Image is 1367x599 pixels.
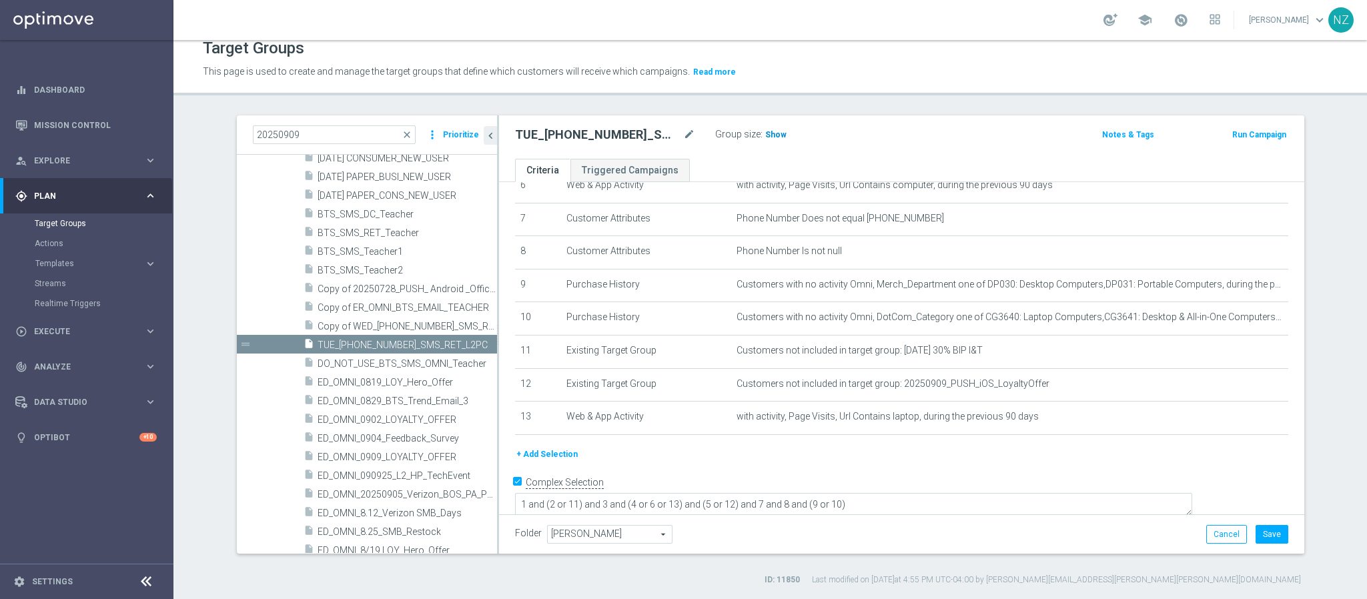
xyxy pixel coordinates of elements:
[34,157,144,165] span: Explore
[35,253,172,273] div: Templates
[304,338,314,354] i: insert_drive_file
[35,258,157,269] button: Templates keyboard_arrow_right
[15,155,27,167] i: person_search
[304,282,314,297] i: insert_drive_file
[318,545,497,556] span: ED_OMNI_8/19 LOY_Hero_Offer
[318,171,497,183] span: 7.24.25 PAPER_BUSI_NEW_USER
[32,578,73,586] a: Settings
[683,127,695,143] i: mode_edit
[515,528,542,539] label: Folder
[15,432,27,444] i: lightbulb
[318,526,497,538] span: ED_OMNI_8.25_SMB_Restock
[35,259,144,267] div: Templates
[35,293,172,314] div: Realtime Triggers
[304,207,314,223] i: insert_drive_file
[15,107,157,143] div: Mission Control
[304,413,314,428] i: insert_drive_file
[318,209,497,220] span: BTS_SMS_DC_Teacher
[515,335,562,368] td: 11
[561,203,731,236] td: Customer Attributes
[692,65,737,79] button: Read more
[318,340,497,351] span: TUE_20250909_SMS_RET_L2PC
[15,326,157,337] button: play_circle_outline Execute keyboard_arrow_right
[318,190,497,201] span: 7.24.25 PAPER_CONS_NEW_USER
[812,574,1301,586] label: Last modified on [DATE] at 4:55 PM UTC-04:00 by [PERSON_NAME][EMAIL_ADDRESS][PERSON_NAME][PERSON_...
[34,363,144,371] span: Analyze
[765,130,787,139] span: Show
[561,269,731,302] td: Purchase History
[318,153,497,164] span: 7.24.25 CONSUMER_NEW_USER
[35,218,139,229] a: Target Groups
[304,469,314,484] i: insert_drive_file
[144,257,157,270] i: keyboard_arrow_right
[515,447,579,462] button: + Add Selection
[15,190,27,202] i: gps_fixed
[34,420,139,455] a: Optibot
[737,213,944,224] span: Phone Number Does not equal [PHONE_NUMBER]
[318,358,497,370] span: DO_NOT_USE_BTS_SMS_OMNI_Teacher
[304,450,314,466] i: insert_drive_file
[737,411,1039,422] span: with activity, Page Visits, Url Contains laptop, during the previous 90 days
[715,129,761,140] label: Group size
[318,377,497,388] span: ED_OMNI_0819_LOY_Hero_Offer
[15,432,157,443] button: lightbulb Optibot +10
[304,506,314,522] i: insert_drive_file
[35,233,172,253] div: Actions
[515,203,562,236] td: 7
[1328,7,1354,33] div: NZ
[15,190,144,202] div: Plan
[139,433,157,442] div: +10
[737,179,1053,191] span: with activity, Page Visits, Url Contains computer, during the previous 90 days
[15,84,27,96] i: equalizer
[1231,127,1288,142] button: Run Campaign
[515,159,570,182] a: Criteria
[318,265,497,276] span: BTS_SMS_Teacher2
[318,433,497,444] span: ED_OMNI_0904_Feedback_Survey
[765,574,800,586] label: ID: 11850
[34,107,157,143] a: Mission Control
[515,368,562,402] td: 12
[144,154,157,167] i: keyboard_arrow_right
[318,321,497,332] span: Copy of WED_20250806_SMS_RET_BTS
[304,301,314,316] i: insert_drive_file
[515,169,562,203] td: 6
[402,129,412,140] span: close
[304,525,314,540] i: insert_drive_file
[203,39,304,58] h1: Target Groups
[15,361,27,373] i: track_changes
[318,470,497,482] span: ED_OMNI_090925_L2_HP_TechEvent
[15,191,157,201] button: gps_fixed Plan keyboard_arrow_right
[15,85,157,95] button: equalizer Dashboard
[15,155,157,166] button: person_search Explore keyboard_arrow_right
[318,246,497,257] span: BTS_SMS_Teacher1
[15,396,144,408] div: Data Studio
[35,273,172,293] div: Streams
[515,236,562,269] td: 8
[1312,13,1327,27] span: keyboard_arrow_down
[15,120,157,131] div: Mission Control
[34,192,144,200] span: Plan
[15,155,144,167] div: Explore
[304,189,314,204] i: insert_drive_file
[34,398,144,406] span: Data Studio
[304,488,314,503] i: insert_drive_file
[526,476,604,489] label: Complex Selection
[304,170,314,185] i: insert_drive_file
[144,396,157,408] i: keyboard_arrow_right
[561,302,731,336] td: Purchase History
[144,360,157,373] i: keyboard_arrow_right
[318,508,497,519] span: ED_OMNI_8.12_Verizon SMB_Days
[203,66,690,77] span: This page is used to create and manage the target groups that define which customers will receive...
[484,129,497,142] i: chevron_left
[1256,525,1288,544] button: Save
[15,362,157,372] button: track_changes Analyze keyboard_arrow_right
[144,325,157,338] i: keyboard_arrow_right
[253,125,416,144] input: Quick find group or folder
